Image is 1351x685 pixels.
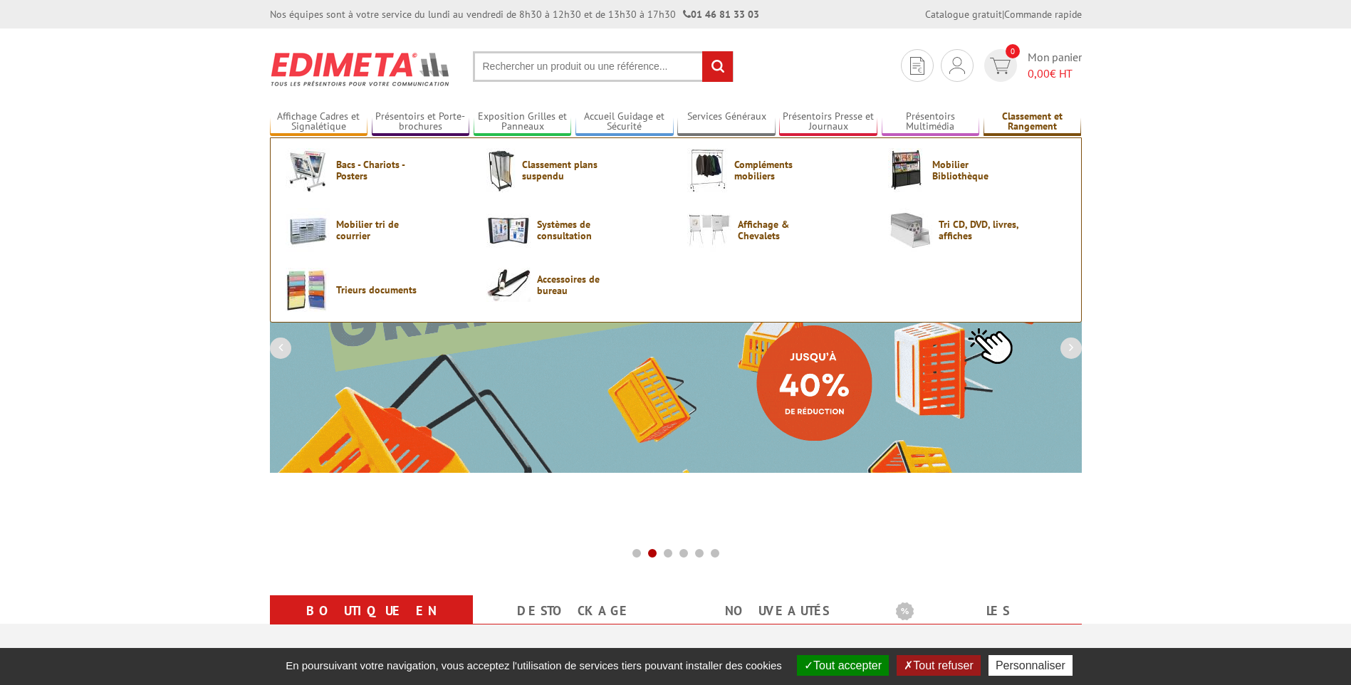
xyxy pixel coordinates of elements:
b: Les promotions [896,598,1074,627]
img: Trieurs documents [286,268,330,312]
span: Mobilier tri de courrier [336,219,422,241]
img: Systèmes de consultation [486,208,531,252]
a: devis rapide 0 Mon panier 0,00€ HT [981,49,1082,82]
button: Tout refuser [897,655,980,676]
img: devis rapide [990,58,1011,74]
span: € HT [1028,66,1082,82]
input: rechercher [702,51,733,82]
a: Affichage Cadres et Signalétique [270,110,368,134]
span: 0,00 [1028,66,1050,80]
a: Affichage & Chevalets [687,208,865,252]
div: Nos équipes sont à votre service du lundi au vendredi de 8h30 à 12h30 et de 13h30 à 17h30 [270,7,759,21]
img: Mobilier tri de courrier [286,208,330,252]
a: Trieurs documents [286,268,464,312]
span: Accessoires de bureau [537,273,622,296]
a: Bacs - Chariots - Posters [286,148,464,192]
img: Présentoir, panneau, stand - Edimeta - PLV, affichage, mobilier bureau, entreprise [270,43,452,95]
a: Accessoires de bureau [486,268,664,302]
img: Affichage & Chevalets [687,208,731,252]
img: Classement plans suspendu [486,148,516,192]
button: Tout accepter [797,655,889,676]
span: Tri CD, DVD, livres, affiches [939,219,1024,241]
span: Bacs - Chariots - Posters [336,159,422,182]
a: Commande rapide [1004,8,1082,21]
a: nouveautés [693,598,862,624]
div: | [925,7,1082,21]
img: Bacs - Chariots - Posters [286,148,330,192]
a: Présentoirs Presse et Journaux [779,110,877,134]
span: Mobilier Bibliothèque [932,159,1018,182]
span: Compléments mobiliers [734,159,820,182]
a: Mobilier tri de courrier [286,208,464,252]
a: Compléments mobiliers [687,148,865,192]
a: Tri CD, DVD, livres, affiches [888,208,1066,252]
span: Affichage & Chevalets [738,219,823,241]
a: Catalogue gratuit [925,8,1002,21]
a: Mobilier Bibliothèque [888,148,1066,192]
img: devis rapide [910,57,924,75]
a: Présentoirs et Porte-brochures [372,110,470,134]
img: Compléments mobiliers [687,148,728,192]
a: Classement plans suspendu [486,148,664,192]
span: Systèmes de consultation [537,219,622,241]
a: Services Généraux [677,110,776,134]
a: Destockage [490,598,659,624]
strong: 01 46 81 33 03 [683,8,759,21]
span: Classement plans suspendu [522,159,607,182]
img: Mobilier Bibliothèque [888,148,926,192]
img: Accessoires de bureau [486,268,531,302]
span: Trieurs documents [336,284,422,296]
a: Exposition Grilles et Panneaux [474,110,572,134]
a: Classement et Rangement [984,110,1082,134]
a: Présentoirs Multimédia [882,110,980,134]
span: 0 [1006,44,1020,58]
span: Mon panier [1028,49,1082,82]
img: devis rapide [949,57,965,74]
a: Boutique en ligne [287,598,456,649]
a: Accueil Guidage et Sécurité [575,110,674,134]
span: En poursuivant votre navigation, vous acceptez l'utilisation de services tiers pouvant installer ... [278,659,789,671]
button: Personnaliser (fenêtre modale) [989,655,1073,676]
img: Tri CD, DVD, livres, affiches [888,208,932,252]
a: Systèmes de consultation [486,208,664,252]
a: Les promotions [896,598,1065,649]
input: Rechercher un produit ou une référence... [473,51,734,82]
